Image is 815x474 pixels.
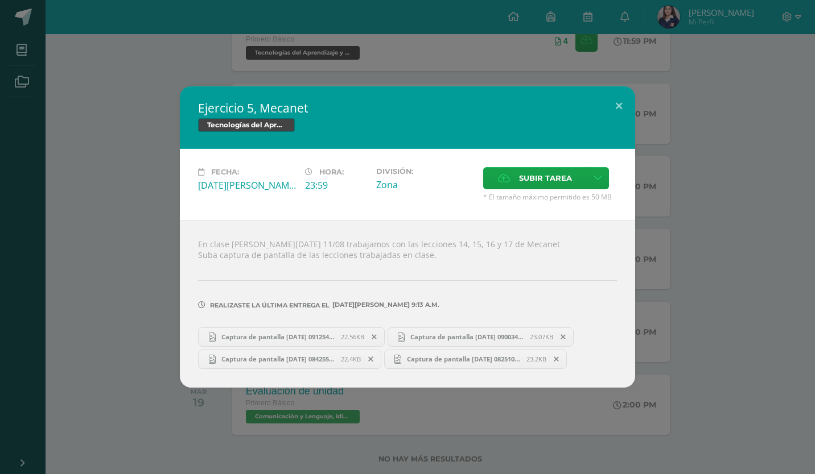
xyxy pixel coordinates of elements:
[198,350,381,369] a: Captura de pantalla [DATE] 084255.png 22.4KB
[210,301,330,309] span: Realizaste la última entrega el
[388,327,574,347] a: Captura de pantalla [DATE] 090034.png 23.07KB
[319,168,344,176] span: Hora:
[384,350,567,369] a: Captura de pantalla [DATE] 082510.png 23.2KB
[405,332,530,341] span: Captura de pantalla [DATE] 090034.png
[330,305,439,305] span: [DATE][PERSON_NAME] 9:13 a.m.
[603,86,635,125] button: Close (Esc)
[526,355,546,363] span: 23.2KB
[341,355,361,363] span: 22.4KB
[198,100,617,116] h2: Ejercicio 5, Mecanet
[216,355,341,363] span: Captura de pantalla [DATE] 084255.png
[180,220,635,387] div: En clase [PERSON_NAME][DATE] 11/08 trabajamos con las lecciones 14, 15, 16 y 17 de Mecanet Suba c...
[401,355,526,363] span: Captura de pantalla [DATE] 082510.png
[376,178,474,191] div: Zona
[198,118,295,132] span: Tecnologías del Aprendizaje y la Comunicación
[305,179,367,192] div: 23:59
[216,332,341,341] span: Captura de pantalla [DATE] 091254.png
[211,168,239,176] span: Fecha:
[554,331,573,343] span: Remover entrega
[483,192,617,202] span: * El tamaño máximo permitido es 50 MB
[198,179,296,192] div: [DATE][PERSON_NAME]
[376,167,474,176] label: División:
[341,332,364,341] span: 22.56KB
[530,332,553,341] span: 23.07KB
[361,353,381,365] span: Remover entrega
[547,353,566,365] span: Remover entrega
[365,331,384,343] span: Remover entrega
[198,327,385,347] a: Captura de pantalla [DATE] 091254.png 22.56KB
[519,168,572,189] span: Subir tarea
